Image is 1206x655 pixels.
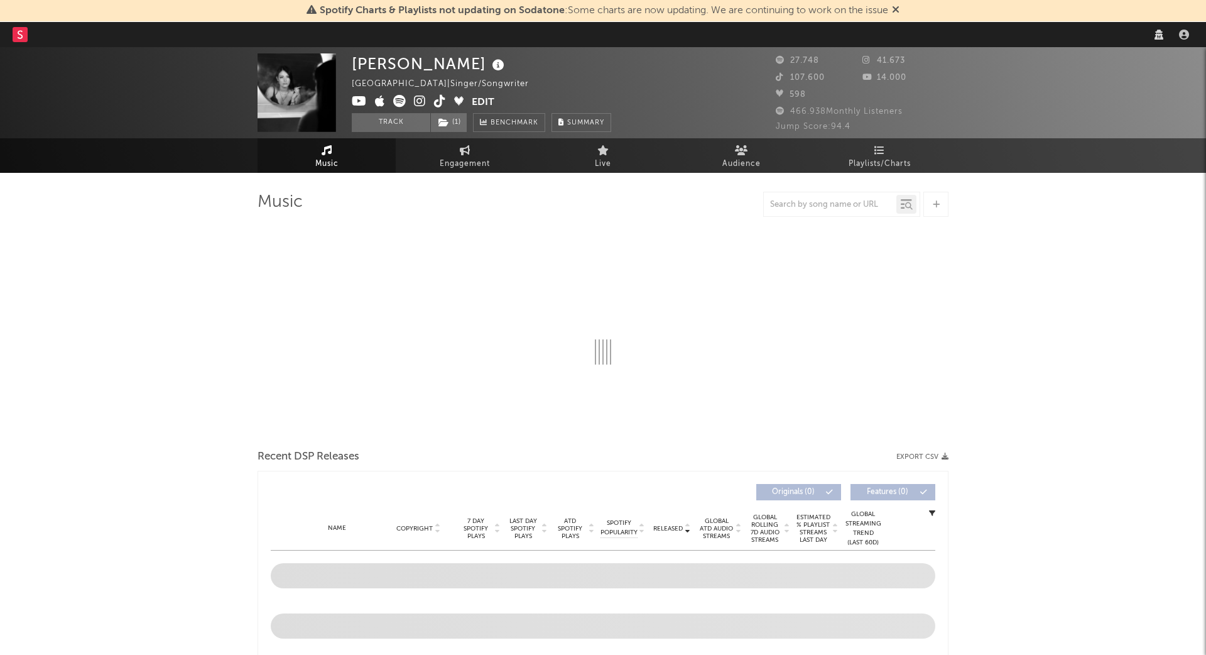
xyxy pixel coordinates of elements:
[756,484,841,500] button: Originals(0)
[534,138,672,173] a: Live
[892,6,899,16] span: Dismiss
[722,157,761,172] span: Audience
[896,453,948,461] button: Export CSV
[862,57,905,65] span: 41.673
[440,157,490,172] span: Engagement
[551,113,611,132] button: Summary
[764,488,822,496] span: Originals ( 0 )
[747,514,782,544] span: Global Rolling 7D Audio Streams
[258,449,359,465] span: Recent DSP Releases
[315,157,339,172] span: Music
[600,519,638,537] span: Spotify Popularity
[491,116,538,131] span: Benchmark
[459,517,492,540] span: 7 Day Spotify Plays
[320,6,565,16] span: Spotify Charts & Playlists not updating on Sodatone
[396,138,534,173] a: Engagement
[776,123,850,131] span: Jump Score: 94.4
[849,157,911,172] span: Playlists/Charts
[320,6,888,16] span: : Some charts are now updating. We are continuing to work on the issue
[776,91,806,99] span: 598
[776,107,903,116] span: 466.938 Monthly Listeners
[850,484,935,500] button: Features(0)
[258,138,396,173] a: Music
[567,119,604,126] span: Summary
[810,138,948,173] a: Playlists/Charts
[472,95,494,111] button: Edit
[352,53,508,74] div: [PERSON_NAME]
[776,74,825,82] span: 107.600
[672,138,810,173] a: Audience
[796,514,830,544] span: Estimated % Playlist Streams Last Day
[699,517,734,540] span: Global ATD Audio Streams
[431,113,467,132] button: (1)
[506,517,540,540] span: Last Day Spotify Plays
[553,517,587,540] span: ATD Spotify Plays
[296,524,378,533] div: Name
[764,200,896,210] input: Search by song name or URL
[473,113,545,132] a: Benchmark
[844,510,882,548] div: Global Streaming Trend (Last 60D)
[430,113,467,132] span: ( 1 )
[595,157,611,172] span: Live
[352,77,543,92] div: [GEOGRAPHIC_DATA] | Singer/Songwriter
[396,525,433,532] span: Copyright
[653,525,683,532] span: Released
[352,113,430,132] button: Track
[776,57,819,65] span: 27.748
[862,74,906,82] span: 14.000
[859,488,916,496] span: Features ( 0 )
